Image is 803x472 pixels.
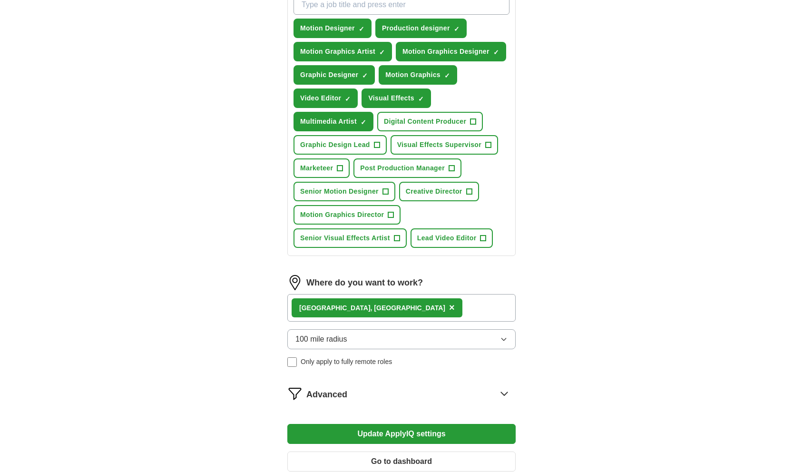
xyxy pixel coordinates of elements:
button: Post Production Manager [353,158,461,178]
button: Multimedia Artist✓ [294,112,373,131]
span: ✓ [444,72,450,79]
span: ✓ [361,118,366,126]
span: ✓ [379,49,385,56]
button: Motion Graphics Artist✓ [294,42,392,61]
span: ✓ [493,49,499,56]
button: Production designer✓ [375,19,467,38]
span: Video Editor [300,93,341,103]
button: Graphic Designer✓ [294,65,375,85]
span: Visual Effects Supervisor [397,140,481,150]
span: Senior Visual Effects Artist [300,233,390,243]
button: Senior Motion Designer [294,182,395,201]
span: Motion Designer [300,23,355,33]
button: Motion Graphics✓ [379,65,457,85]
button: × [449,301,455,315]
button: 100 mile radius [287,329,516,349]
span: Advanced [306,388,347,401]
span: Production designer [382,23,450,33]
button: Motion Graphics Designer✓ [396,42,506,61]
span: × [449,302,455,313]
span: Creative Director [406,187,462,197]
img: location.png [287,275,303,290]
button: Go to dashboard [287,452,516,472]
button: Graphic Design Lead [294,135,387,155]
span: Motion Graphics Designer [402,47,490,57]
span: Motion Graphics Artist [300,47,375,57]
button: Marketeer [294,158,350,178]
span: Marketeer [300,163,333,173]
span: Senior Motion Designer [300,187,379,197]
span: Motion Graphics [385,70,441,80]
span: Digital Content Producer [384,117,466,127]
span: Lead Video Editor [417,233,477,243]
span: ✓ [345,95,351,103]
span: 100 mile radius [295,334,347,345]
span: Motion Graphics Director [300,210,384,220]
span: Only apply to fully remote roles [301,357,392,367]
span: Post Production Manager [360,163,445,173]
button: Update ApplyIQ settings [287,424,516,444]
button: Creative Director [399,182,479,201]
span: Graphic Designer [300,70,358,80]
input: Only apply to fully remote roles [287,357,297,367]
span: ✓ [362,72,368,79]
span: ✓ [359,25,364,33]
label: Where do you want to work? [306,276,423,289]
button: Motion Designer✓ [294,19,372,38]
button: Senior Visual Effects Artist [294,228,407,248]
span: Multimedia Artist [300,117,357,127]
button: Motion Graphics Director [294,205,401,225]
button: Visual Effects✓ [362,88,431,108]
img: filter [287,386,303,401]
span: Graphic Design Lead [300,140,370,150]
button: Digital Content Producer [377,112,483,131]
span: ✓ [454,25,460,33]
span: ✓ [418,95,424,103]
button: Lead Video Editor [411,228,493,248]
button: Visual Effects Supervisor [391,135,498,155]
span: Visual Effects [368,93,414,103]
div: [GEOGRAPHIC_DATA], [GEOGRAPHIC_DATA] [299,303,445,313]
button: Video Editor✓ [294,88,358,108]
